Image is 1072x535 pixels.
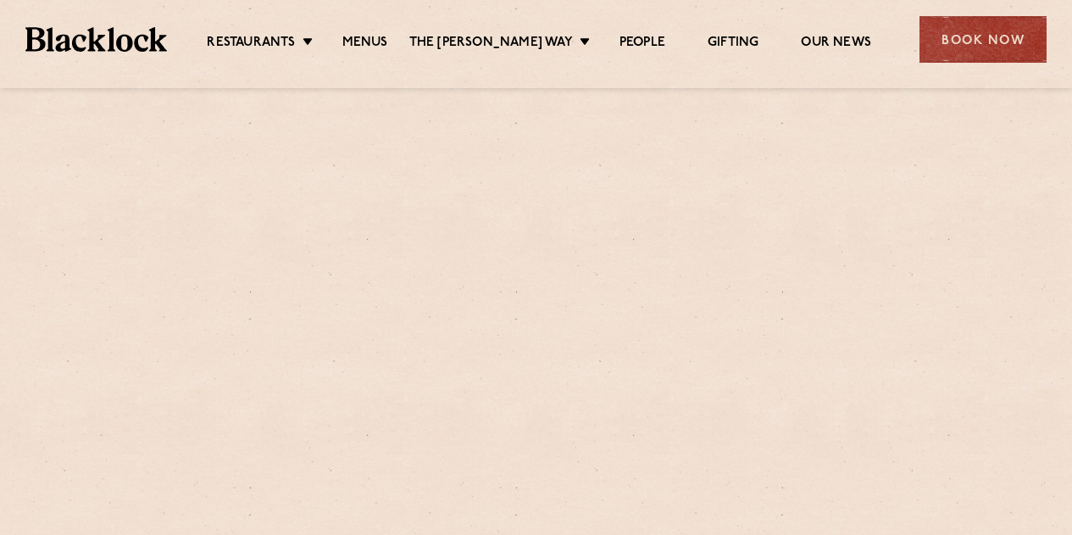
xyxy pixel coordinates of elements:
[342,35,388,53] a: Menus
[619,35,665,53] a: People
[409,35,573,53] a: The [PERSON_NAME] Way
[708,35,758,53] a: Gifting
[207,35,295,53] a: Restaurants
[919,16,1047,63] div: Book Now
[25,27,167,51] img: BL_Textured_Logo-footer-cropped.svg
[801,35,871,53] a: Our News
